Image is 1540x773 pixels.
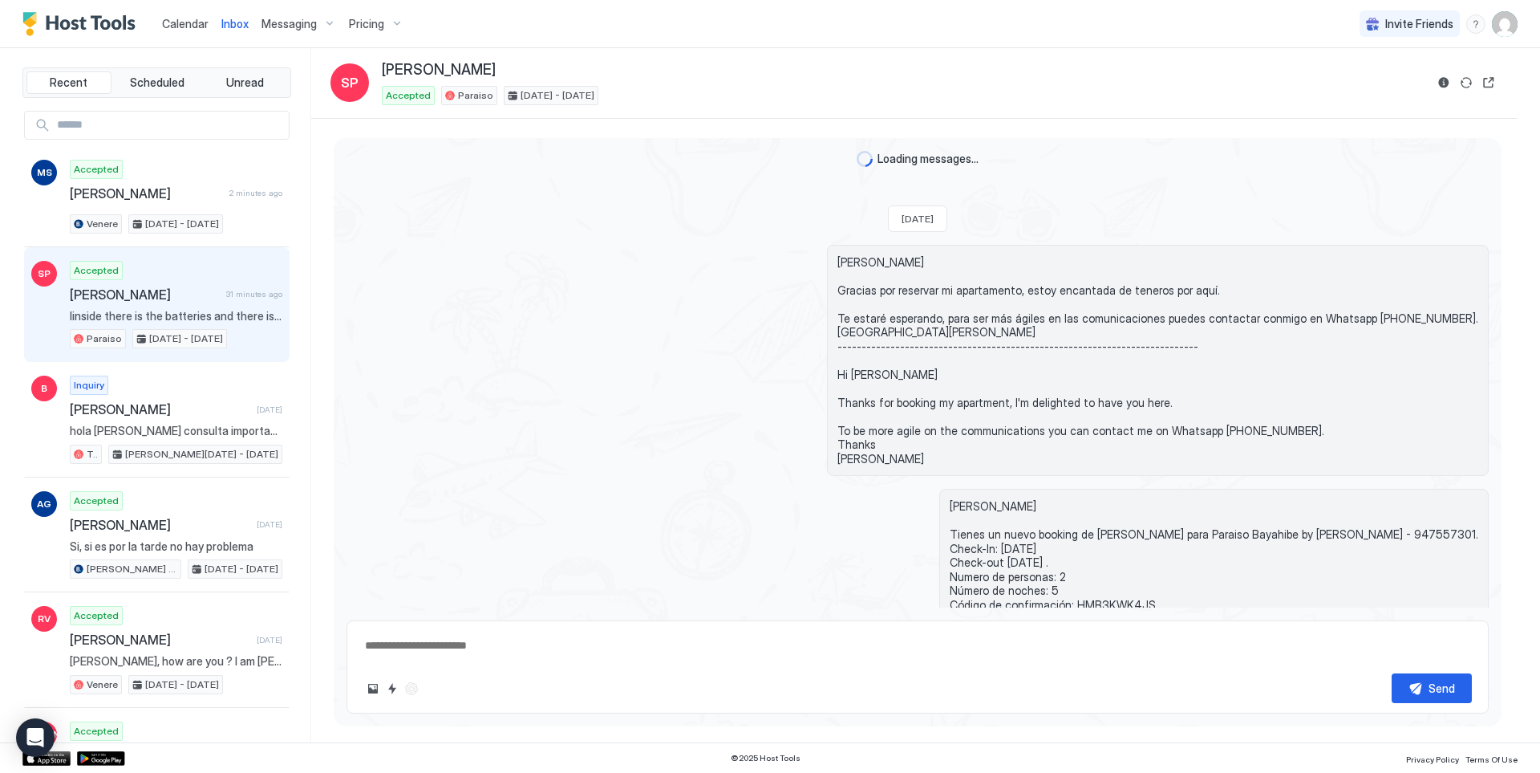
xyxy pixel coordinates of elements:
span: 31 minutes ago [226,289,282,299]
span: SP [38,266,51,281]
div: Open Intercom Messenger [16,718,55,757]
span: Accepted [386,88,431,103]
span: Privacy Policy [1406,755,1459,764]
span: SP [341,73,359,92]
div: loading [857,151,873,167]
button: Unread [202,71,287,94]
span: Unread [226,75,264,90]
span: [DATE] [257,635,282,645]
span: Tamarindo [87,447,98,462]
span: AG [37,497,51,511]
span: Messaging [261,17,317,31]
a: Calendar [162,15,209,32]
span: [DATE] - [DATE] [149,332,223,346]
span: Paraiso [458,88,493,103]
span: Terms Of Use [1465,755,1518,764]
button: Send [1392,673,1472,703]
span: Pricing [349,17,384,31]
button: Recent [26,71,111,94]
a: App Store [22,751,71,766]
div: tab-group [22,67,291,98]
span: [DATE] - [DATE] [205,562,278,576]
span: MS [37,165,52,180]
span: [DATE] - [DATE] [145,217,219,231]
span: [PERSON_NAME] [382,61,496,79]
button: Open reservation [1479,73,1498,92]
a: Privacy Policy [1406,750,1459,767]
span: [DATE] - [DATE] [145,677,219,692]
span: Iinside there is the batteries and there is a red button you press it then go to the keypad set y... [70,309,282,323]
span: [PERSON_NAME] [70,287,220,303]
span: 2 minutes ago [229,188,282,198]
span: [PERSON_NAME], how are you ? I am [PERSON_NAME] from the [GEOGRAPHIC_DATA] but live now in [PERSO... [70,654,282,669]
span: [PERSON_NAME][DATE] - [DATE] [125,447,278,462]
span: Accepted [74,162,119,177]
button: Sync reservation [1457,73,1476,92]
span: Si, si es por la tarde no hay problema [70,539,282,554]
span: Invite Friends [1385,17,1453,31]
button: Reservation information [1434,73,1453,92]
div: User profile [1492,11,1518,37]
span: RV [38,612,51,626]
span: [DATE] - [DATE] [521,88,594,103]
span: Accepted [74,494,119,508]
input: Input Field [51,112,289,139]
span: Recent [50,75,87,90]
span: Accepted [74,263,119,278]
a: Terms Of Use [1465,750,1518,767]
span: Venere [87,677,118,692]
span: [DATE] [902,213,934,225]
span: Calendar [162,17,209,31]
div: Send [1429,680,1455,697]
span: Inquiry [74,378,104,393]
span: Scheduled [130,75,184,90]
a: Host Tools Logo [22,12,143,36]
span: Inbox [221,17,249,31]
span: [DATE] [257,405,282,415]
span: [DATE] [257,519,282,530]
span: [PERSON_NAME] Gracias por reservar mi apartamento, estoy encantada de teneros por aquí. Te estaré... [837,255,1478,466]
span: [PERSON_NAME] [70,185,223,201]
span: [PERSON_NAME] [70,632,250,648]
button: Quick reply [383,679,402,698]
span: hola [PERSON_NAME] consulta importante, hay agua caliente en la ducha ? es clave saber eso para n... [70,424,282,438]
span: [PERSON_NAME] By [PERSON_NAME] [87,562,177,576]
span: Accepted [74,608,119,623]
span: Loading messages... [877,152,979,166]
a: Google Play Store [77,751,125,766]
a: Inbox [221,15,249,32]
span: © 2025 Host Tools [731,753,800,763]
span: Venere [87,217,118,231]
span: B [41,381,47,396]
button: Scheduled [115,71,200,94]
button: Upload image [363,679,383,698]
div: menu [1466,14,1485,34]
span: [PERSON_NAME] [70,517,250,533]
span: [PERSON_NAME] [70,401,250,417]
span: Accepted [74,724,119,738]
span: Paraiso [87,332,122,346]
span: [PERSON_NAME] Tienes un nuevo booking de [PERSON_NAME] para Paraiso Bayahibe by [PERSON_NAME] - 9... [950,499,1478,696]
